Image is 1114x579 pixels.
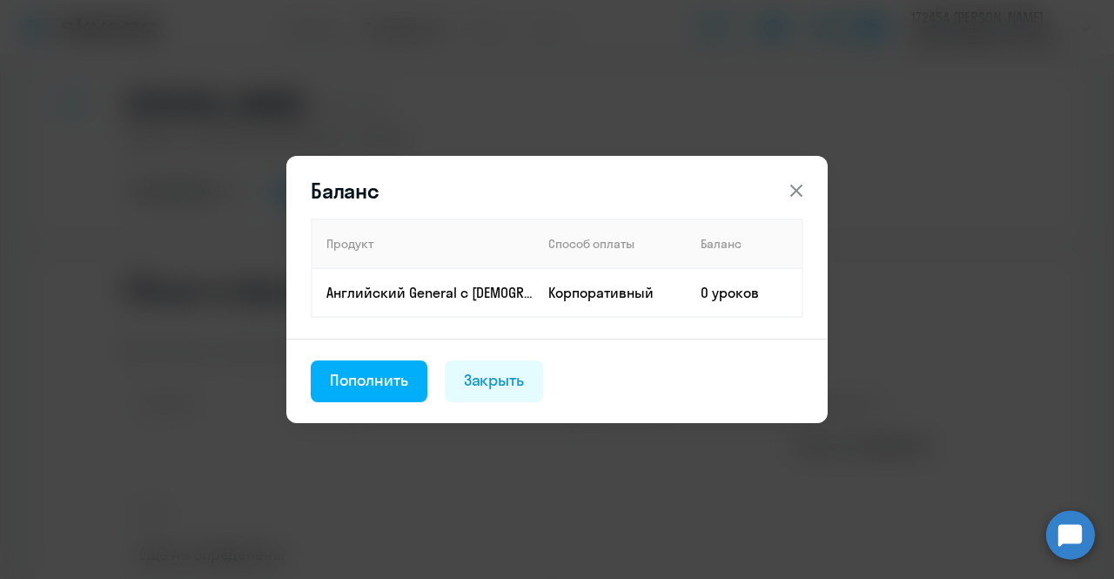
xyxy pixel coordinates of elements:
td: 0 уроков [687,268,802,317]
div: Пополнить [330,369,408,392]
header: Баланс [286,177,828,205]
td: Корпоративный [534,268,687,317]
th: Способ оплаты [534,219,687,268]
button: Пополнить [311,360,427,402]
p: Английский General с [DEMOGRAPHIC_DATA] преподавателем [326,283,534,302]
th: Продукт [312,219,534,268]
div: Закрыть [464,369,525,392]
th: Баланс [687,219,802,268]
button: Закрыть [445,360,544,402]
